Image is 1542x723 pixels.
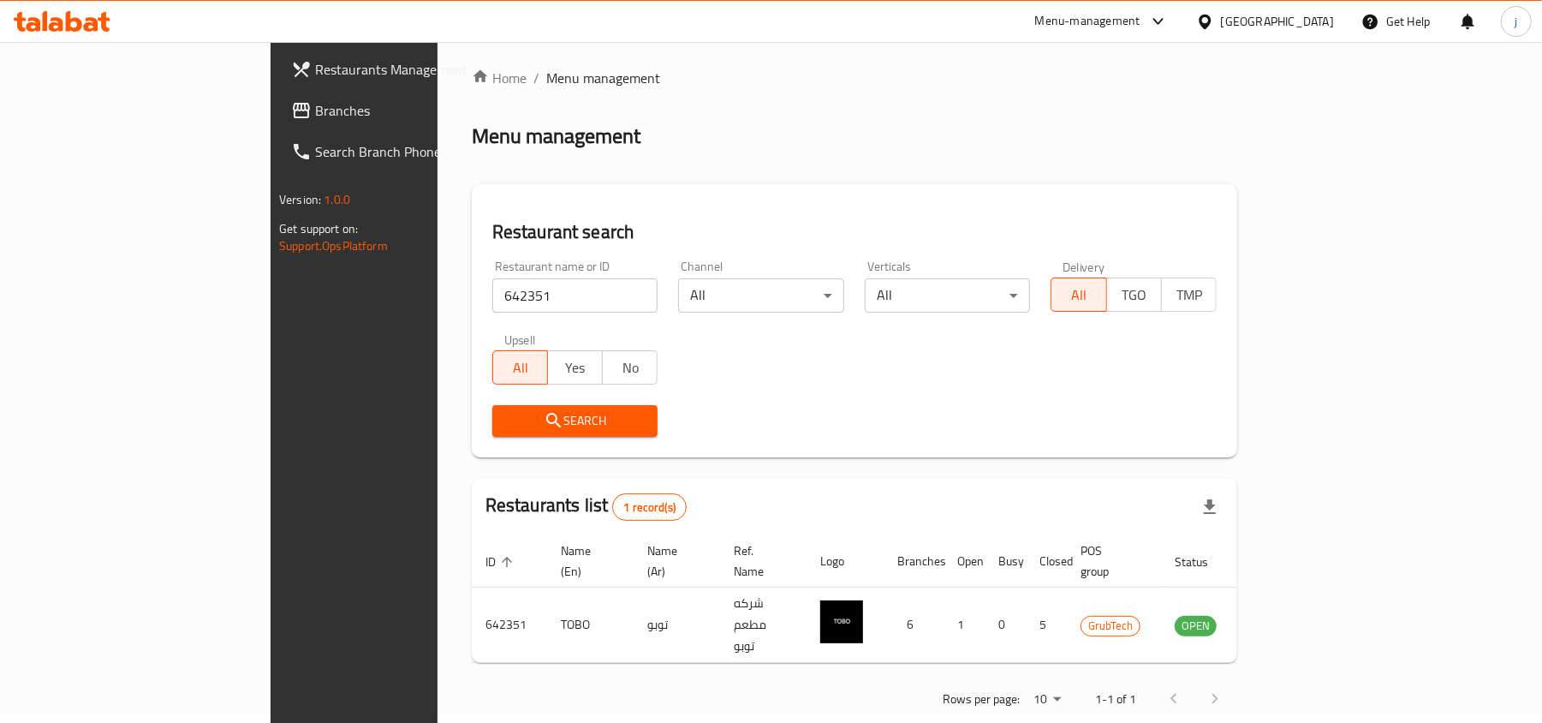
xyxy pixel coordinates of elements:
[884,535,944,588] th: Branches
[279,218,358,240] span: Get support on:
[485,552,518,572] span: ID
[472,68,1237,88] nav: breadcrumb
[472,535,1310,663] table: enhanced table
[279,235,388,257] a: Support.OpsPlatform
[943,689,1020,710] p: Rows per page:
[277,49,528,90] a: Restaurants Management
[634,588,720,663] td: توبو
[1081,616,1140,636] span: GrubTech
[1515,12,1517,31] span: j
[1026,588,1067,663] td: 5
[492,350,548,385] button: All
[315,59,515,80] span: Restaurants Management
[807,535,884,588] th: Logo
[315,100,515,121] span: Branches
[1175,616,1217,636] div: OPEN
[546,68,660,88] span: Menu management
[865,278,1031,313] div: All
[884,588,944,663] td: 6
[1051,278,1106,312] button: All
[1169,283,1210,308] span: TMP
[504,333,536,345] label: Upsell
[1189,487,1230,528] div: Export file
[1058,283,1099,308] span: All
[1026,535,1067,588] th: Closed
[1175,616,1217,636] span: OPEN
[1027,687,1068,713] div: Rows per page:
[492,405,658,437] button: Search
[602,350,658,385] button: No
[492,219,1217,245] h2: Restaurant search
[720,588,807,663] td: شركه مطعم توبو
[610,356,651,380] span: No
[820,601,863,643] img: TOBO
[985,535,1026,588] th: Busy
[492,278,658,313] input: Search for restaurant name or ID..
[985,588,1026,663] td: 0
[1175,552,1230,572] span: Status
[547,588,634,663] td: TOBO
[944,535,985,588] th: Open
[647,541,700,582] span: Name (Ar)
[1161,278,1217,312] button: TMP
[533,68,539,88] li: /
[472,122,640,150] h2: Menu management
[1095,689,1136,710] p: 1-1 of 1
[277,131,528,172] a: Search Branch Phone
[944,588,985,663] td: 1
[612,493,687,521] div: Total records count
[1035,11,1140,32] div: Menu-management
[277,90,528,131] a: Branches
[555,356,596,380] span: Yes
[547,350,603,385] button: Yes
[613,499,686,516] span: 1 record(s)
[561,541,613,582] span: Name (En)
[279,188,321,211] span: Version:
[500,356,541,380] span: All
[1106,278,1162,312] button: TGO
[734,541,786,582] span: Ref. Name
[324,188,350,211] span: 1.0.0
[315,141,515,162] span: Search Branch Phone
[1221,12,1334,31] div: [GEOGRAPHIC_DATA]
[506,410,645,432] span: Search
[485,493,687,521] h2: Restaurants list
[1081,541,1140,582] span: POS group
[1063,260,1105,272] label: Delivery
[1114,283,1155,308] span: TGO
[678,278,844,313] div: All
